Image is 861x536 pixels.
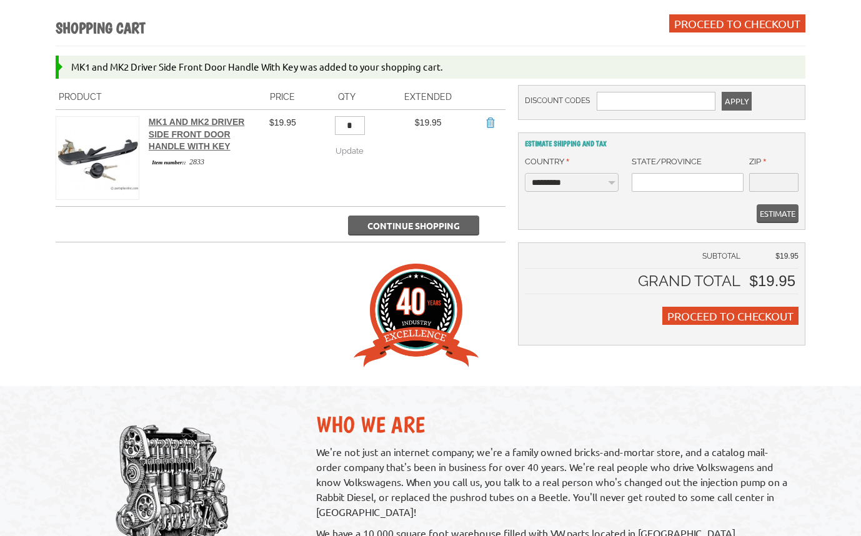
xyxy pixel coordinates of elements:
span: $19.95 [775,252,799,261]
img: Trust Badge [354,264,479,367]
button: Apply [722,92,752,111]
h2: Who We Are [316,411,793,438]
p: We're not just an internet company; we're a family owned bricks-and-mortar store, and a catalog m... [316,444,793,519]
span: $19.95 [415,117,442,127]
span: Price [270,92,295,102]
th: Qty [311,85,382,110]
span: Item number:: [149,158,189,167]
label: Country [525,156,569,168]
span: $19.95 [269,117,296,127]
a: MK1 and MK2 Driver Side Front Door Handle With Key [149,117,245,151]
button: Proceed to Checkout [662,307,799,325]
label: Zip [749,156,766,168]
strong: Grand Total [638,272,740,290]
div: 2833 [149,156,252,167]
span: Apply [725,92,749,111]
h2: Estimate Shipping and Tax [525,139,799,148]
label: Discount Codes [525,92,590,110]
span: Proceed to Checkout [667,309,794,322]
span: MK1 and MK2 Driver Side Front Door Handle With Key was added to your shopping cart. [71,61,443,72]
span: Continue Shopping [367,220,460,231]
button: Estimate [757,204,799,223]
td: Subtotal [525,249,747,269]
img: MK1 and MK2 Driver Side Front Door Handle With Key [56,117,139,199]
button: Continue Shopping [348,216,479,236]
span: Product [59,92,102,102]
button: Proceed to Checkout [669,14,805,32]
span: Estimate [760,204,795,223]
a: Remove Item [484,116,496,129]
label: State/Province [632,156,702,168]
span: $19.95 [750,272,795,289]
span: Update [336,146,364,156]
th: Extended [382,85,474,110]
h1: Shopping Cart [56,19,145,39]
span: Proceed to Checkout [674,17,800,30]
